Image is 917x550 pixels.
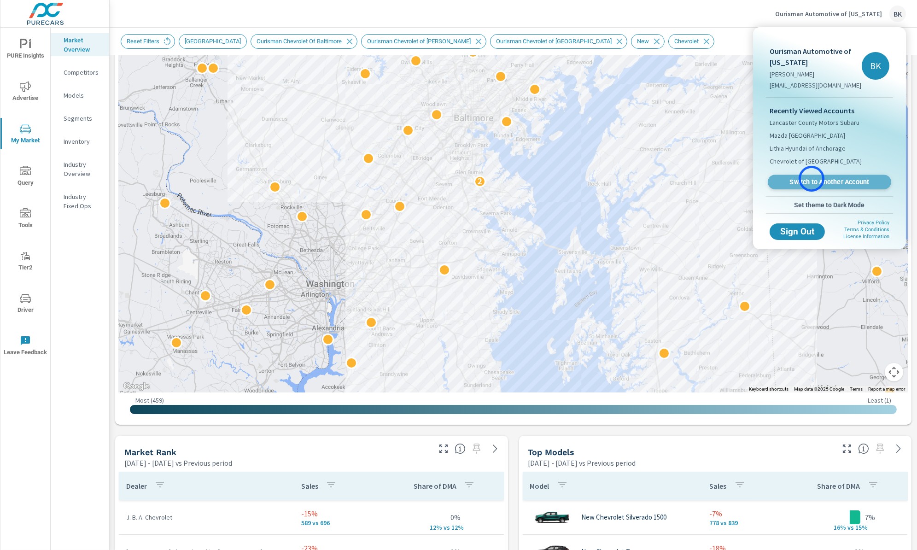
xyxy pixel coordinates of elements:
[768,175,891,189] a: Switch to Another Account
[770,70,862,79] p: [PERSON_NAME]
[770,81,862,90] p: [EMAIL_ADDRESS][DOMAIN_NAME]
[770,144,846,153] span: Lithia Hyundai of Anchorage
[770,46,862,68] p: Ourisman Automotive of [US_STATE]
[770,131,845,140] span: Mazda [GEOGRAPHIC_DATA]
[770,201,889,209] span: Set theme to Dark Mode
[766,197,893,213] button: Set theme to Dark Mode
[770,105,889,116] p: Recently Viewed Accounts
[862,52,889,80] div: BK
[843,234,889,240] a: License Information
[777,228,818,236] span: Sign Out
[858,220,889,226] a: Privacy Policy
[844,227,889,233] a: Terms & Conditions
[770,223,825,240] button: Sign Out
[773,178,886,187] span: Switch to Another Account
[770,157,862,166] span: Chevrolet of [GEOGRAPHIC_DATA]
[770,118,859,127] span: Lancaster County Motors Subaru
